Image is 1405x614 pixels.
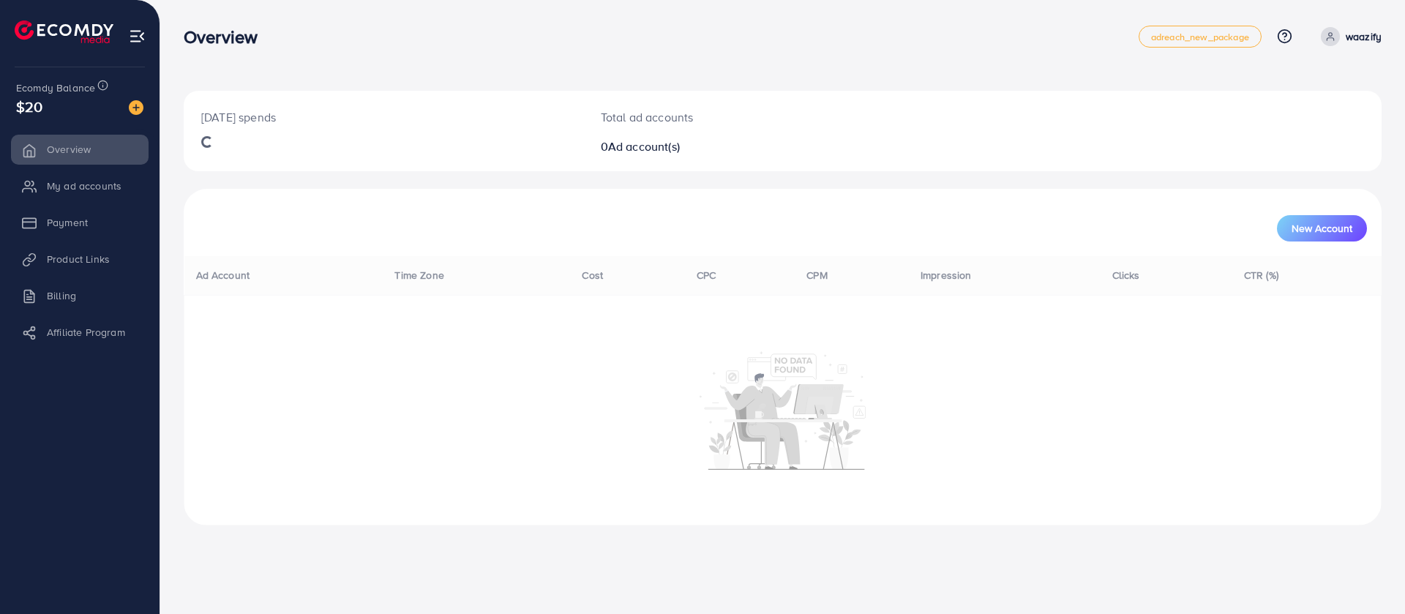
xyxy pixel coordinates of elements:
[1277,215,1367,242] button: New Account
[16,81,95,95] span: Ecomdy Balance
[1346,28,1382,45] p: waazify
[184,26,269,48] h3: Overview
[201,108,566,126] p: [DATE] spends
[16,96,42,117] span: $20
[1292,223,1352,233] span: New Account
[15,20,113,43] img: logo
[129,100,143,115] img: image
[1315,27,1382,46] a: waazify
[1151,32,1249,42] span: adreach_new_package
[1139,26,1262,48] a: adreach_new_package
[129,28,146,45] img: menu
[601,140,865,154] h2: 0
[608,138,680,154] span: Ad account(s)
[601,108,865,126] p: Total ad accounts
